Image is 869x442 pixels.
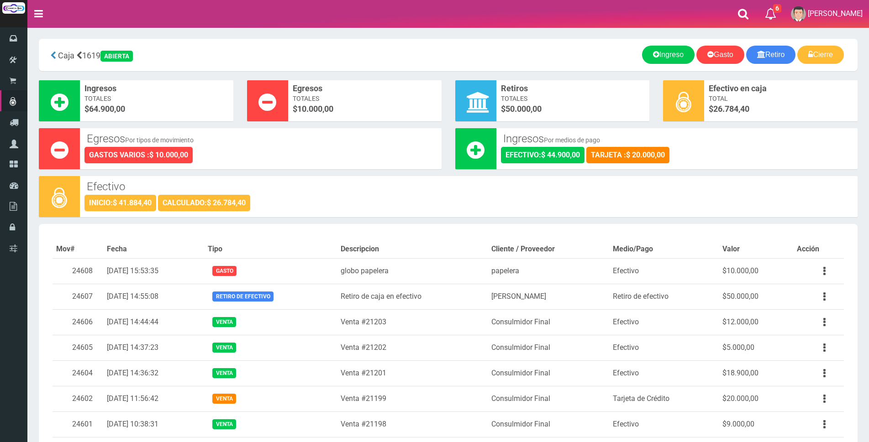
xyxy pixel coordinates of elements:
img: User Image [791,6,806,21]
a: Cierre [797,46,844,64]
td: [DATE] 14:55:08 [103,284,204,309]
td: [DATE] 14:37:23 [103,335,204,360]
span: Totales [501,94,645,103]
td: Efectivo [609,258,719,284]
td: $50.000,00 [719,284,793,309]
td: Venta #21202 [337,335,488,360]
td: 24608 [53,258,103,284]
a: Ingreso [642,46,695,64]
small: Por medios de pago [544,136,600,144]
th: Tipo [204,240,337,258]
th: Acción [793,240,844,258]
div: TARJETA : [586,147,669,163]
td: $5.000,00 [719,335,793,360]
h3: Egresos [87,133,435,145]
span: Venta [212,368,236,378]
span: Retiro de efectivo [212,291,273,301]
td: $18.900,00 [719,360,793,386]
td: [DATE] 14:44:44 [103,309,204,335]
td: Venta #21199 [337,386,488,411]
span: Totales [84,94,229,103]
td: 24606 [53,309,103,335]
font: 64.900,00 [89,104,125,114]
th: Cliente / Proveedor [488,240,609,258]
td: [DATE] 11:56:42 [103,386,204,411]
strong: $ 26.784,40 [207,198,246,207]
td: Venta #21201 [337,360,488,386]
span: $ [84,103,229,115]
strong: $ 10.000,00 [149,151,188,159]
th: Medio/Pago [609,240,719,258]
font: 50.000,00 [506,104,542,114]
span: Venta [212,343,236,352]
div: 1619 [46,46,314,64]
td: Venta #21203 [337,309,488,335]
td: $12.000,00 [719,309,793,335]
td: [DATE] 14:36:32 [103,360,204,386]
span: Total [709,94,853,103]
font: 10.000,00 [297,104,333,114]
strong: $ 41.884,40 [113,198,152,207]
img: Logo grande [2,2,25,14]
td: globo papelera [337,258,488,284]
td: Venta #21198 [337,411,488,437]
span: Venta [212,317,236,327]
strong: $ 44.900,00 [541,151,580,159]
span: $ [709,103,853,115]
td: Efectivo [609,309,719,335]
td: [DATE] 10:38:31 [103,411,204,437]
td: Consulmidor Final [488,309,609,335]
td: Efectivo [609,360,719,386]
td: 24607 [53,284,103,309]
td: $20.000,00 [719,386,793,411]
th: Mov# [53,240,103,258]
span: Totales [293,94,437,103]
td: Efectivo [609,335,719,360]
td: Consulmidor Final [488,335,609,360]
span: Egresos [293,83,437,94]
td: 24604 [53,360,103,386]
td: Tarjeta de Crédito [609,386,719,411]
td: Retiro de caja en efectivo [337,284,488,309]
td: Consulmidor Final [488,411,609,437]
small: Por tipos de movimiento [125,136,194,144]
td: Consulmidor Final [488,360,609,386]
td: 24602 [53,386,103,411]
a: Gasto [696,46,744,64]
th: Valor [719,240,793,258]
h3: Efectivo [87,181,851,192]
td: [DATE] 15:53:35 [103,258,204,284]
span: $ [293,103,437,115]
div: INICIO: [84,195,156,211]
th: Descripcion [337,240,488,258]
h3: Ingresos [503,133,851,145]
td: Consulmidor Final [488,386,609,411]
td: [PERSON_NAME] [488,284,609,309]
span: 6 [773,4,781,13]
span: Retiros [501,83,645,94]
th: Fecha [103,240,204,258]
span: Caja [58,51,74,60]
div: EFECTIVO: [501,147,585,163]
span: Ingresos [84,83,229,94]
strong: $ 20.000,00 [626,151,665,159]
td: $9.000,00 [719,411,793,437]
span: Venta [212,419,236,429]
span: Gasto [212,266,236,276]
div: ABIERTA [100,51,133,62]
span: $ [501,103,645,115]
td: Efectivo [609,411,719,437]
div: CALCULADO: [158,195,250,211]
div: GASTOS VARIOS : [84,147,193,163]
td: papelera [488,258,609,284]
span: 26.784,40 [713,104,749,114]
td: $10.000,00 [719,258,793,284]
span: Efectivo en caja [709,83,853,94]
td: 24601 [53,411,103,437]
a: Retiro [746,46,796,64]
td: 24605 [53,335,103,360]
td: Retiro de efectivo [609,284,719,309]
span: Venta [212,394,236,403]
span: [PERSON_NAME] [808,9,863,18]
